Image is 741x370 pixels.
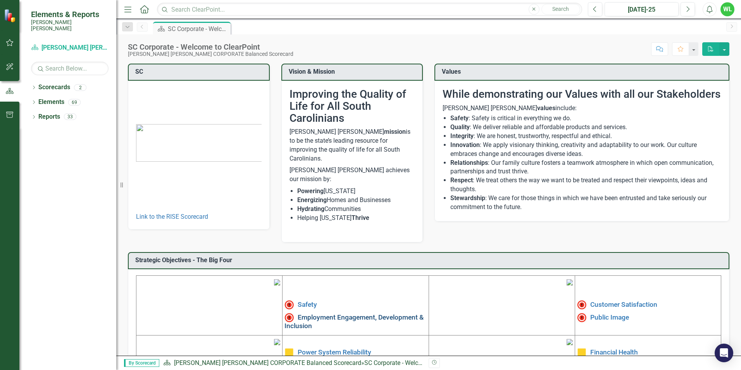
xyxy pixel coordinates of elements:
li: : We apply visionary thinking, creativity and adaptability to our work. Our culture embraces chan... [450,141,721,159]
strong: Innovation [450,141,480,149]
a: Elements [38,98,64,107]
div: SC Corporate - Welcome to ClearPoint [168,24,229,34]
img: Caution [284,348,294,357]
div: SC Corporate - Welcome to ClearPoint [128,43,293,51]
button: [DATE]-25 [605,2,679,16]
p: [PERSON_NAME] [PERSON_NAME] include: [443,104,721,113]
strong: Stewardship [450,194,485,202]
img: High Alert [577,300,586,309]
a: [PERSON_NAME] [PERSON_NAME] CORPORATE Balanced Scorecard [174,359,361,367]
a: Employment Engagement, Development & Inclusion [284,313,424,329]
img: mceclip3%20v3.png [274,339,280,345]
h2: Improving the Quality of Life for All South Carolinians [290,88,415,124]
a: Scorecards [38,83,70,92]
strong: mission [384,128,406,135]
a: Link to the RISE Scorecard [136,213,208,220]
li: : We care for those things in which we have been entrusted and take seriously our commitment to t... [450,194,721,212]
li: : Safety is critical in everything we do. [450,114,721,123]
img: High Alert [284,300,294,309]
span: Elements & Reports [31,10,109,19]
li: Communities [297,205,415,214]
span: Search [552,6,569,12]
a: [PERSON_NAME] [PERSON_NAME] CORPORATE Balanced Scorecard [31,43,109,52]
h2: While demonstrating our Values with all our Stakeholders [443,88,721,100]
strong: Quality [450,123,470,131]
div: » [163,359,423,368]
strong: values [537,104,555,112]
img: Not Meeting Target [284,313,294,322]
li: [US_STATE] [297,187,415,196]
img: mceclip4.png [567,339,573,345]
div: [DATE]-25 [607,5,676,14]
a: Public Image [590,313,629,321]
li: Helping [US_STATE] [297,214,415,223]
a: Power System Reliability [298,348,371,356]
button: WL [720,2,734,16]
img: Not Meeting Target [577,313,586,322]
button: Search [541,4,580,15]
a: Safety [298,301,317,308]
small: [PERSON_NAME] [PERSON_NAME] [31,19,109,32]
img: ClearPoint Strategy [4,9,17,22]
img: mceclip2%20v3.png [567,279,573,285]
div: [PERSON_NAME] [PERSON_NAME] CORPORATE Balanced Scorecard [128,51,293,57]
strong: Relationships [450,159,488,166]
strong: Integrity [450,132,474,140]
li: : We treat others the way we want to be treated and respect their viewpoints, ideas and thoughts. [450,176,721,194]
h3: Vision & Mission [289,68,419,75]
strong: Energizing [297,196,327,204]
div: SC Corporate - Welcome to ClearPoint [364,359,467,367]
a: Customer Satisfaction [590,301,657,308]
p: [PERSON_NAME] [PERSON_NAME] is to be the state’s leading resource for improving the quality of li... [290,128,415,164]
input: Search Below... [31,62,109,75]
div: 33 [64,114,76,120]
input: Search ClearPoint... [157,3,582,16]
div: 2 [74,84,86,91]
li: : We deliver reliable and affordable products and services. [450,123,721,132]
strong: Thrive [352,214,369,221]
h3: Strategic Objectives - The Big Four [135,257,725,264]
li: : We are honest, trustworthy, respectful and ethical. [450,132,721,141]
a: Financial Health [590,348,638,356]
strong: Respect [450,176,473,184]
span: By Scorecard [124,359,159,367]
li: Homes and Businesses [297,196,415,205]
strong: Hydrating [297,205,324,213]
strong: Safety [450,114,469,122]
img: Caution [577,348,586,357]
h3: Values [442,68,725,75]
img: mceclip1%20v4.png [274,279,280,285]
div: Open Intercom Messenger [715,344,733,362]
strong: Powering [297,187,324,195]
li: : Our family culture fosters a teamwork atmosphere in which open communication, partnerships and ... [450,159,721,176]
div: 69 [68,99,81,105]
h3: SC [135,68,265,75]
a: Reports [38,112,60,121]
p: [PERSON_NAME] [PERSON_NAME] achieves our mission by: [290,164,415,185]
